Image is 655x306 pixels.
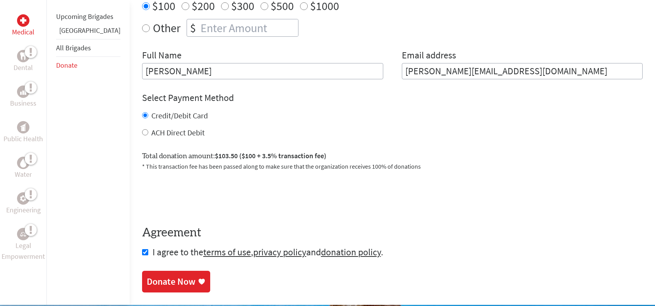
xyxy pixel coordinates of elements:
div: Legal Empowerment [17,228,29,240]
a: EngineeringEngineering [6,192,41,215]
img: Water [20,159,26,168]
span: $103.50 ($100 + 3.5% transaction fee) [215,151,326,160]
div: Dental [17,50,29,62]
label: Other [153,19,180,37]
a: terms of use [203,246,251,258]
label: Email address [402,49,456,63]
a: donation policy [321,246,381,258]
a: BusinessBusiness [10,85,36,109]
a: MedicalMedical [12,14,34,38]
p: Engineering [6,205,41,215]
a: Legal EmpowermentLegal Empowerment [2,228,45,262]
a: Donate [56,61,77,70]
p: Medical [12,27,34,38]
span: I agree to the , and . [153,246,383,258]
p: Water [15,169,32,180]
img: Medical [20,17,26,24]
p: Legal Empowerment [2,240,45,262]
a: [GEOGRAPHIC_DATA] [59,26,120,35]
input: Enter Full Name [142,63,383,79]
div: Business [17,85,29,98]
div: Medical [17,14,29,27]
label: Full Name [142,49,182,63]
p: * This transaction fee has been passed along to make sure that the organization receives 100% of ... [142,162,643,171]
li: Upcoming Brigades [56,8,120,25]
label: ACH Direct Debit [151,128,205,137]
a: Upcoming Brigades [56,12,113,21]
li: Guatemala [56,25,120,39]
h4: Select Payment Method [142,92,643,104]
label: Total donation amount: [142,150,326,162]
a: WaterWater [15,157,32,180]
label: Credit/Debit Card [151,111,208,120]
img: Business [20,89,26,95]
li: Donate [56,57,120,74]
div: Engineering [17,192,29,205]
h4: Agreement [142,226,643,240]
div: Donate Now [147,275,195,288]
a: DentalDental [14,50,33,73]
p: Dental [14,62,33,73]
p: Business [10,98,36,109]
li: All Brigades [56,39,120,57]
a: privacy policy [253,246,306,258]
img: Public Health [20,123,26,131]
iframe: reCAPTCHA [142,180,260,210]
a: Donate Now [142,271,210,292]
div: Public Health [17,121,29,133]
img: Engineering [20,195,26,202]
img: Dental [20,53,26,60]
input: Enter Amount [199,19,298,36]
a: Public HealthPublic Health [3,121,43,144]
p: Public Health [3,133,43,144]
div: $ [187,19,199,36]
input: Your Email [402,63,643,79]
div: Water [17,157,29,169]
a: All Brigades [56,43,91,52]
img: Legal Empowerment [20,232,26,236]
